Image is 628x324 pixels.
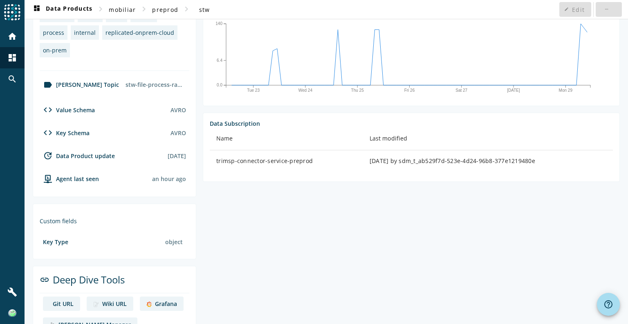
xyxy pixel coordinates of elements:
[122,77,189,92] div: stw-file-process-raw-trimsp-vertrag-preprod
[40,105,95,115] div: Value Schema
[351,88,364,93] text: Thu 25
[40,80,119,90] div: [PERSON_NAME] Topic
[146,301,152,307] img: deep dive image
[40,174,99,184] div: agent-env-preprod
[40,217,189,225] div: Custom fields
[29,2,96,17] button: Data Products
[93,301,99,307] img: deep dive image
[162,235,186,249] div: object
[152,175,186,183] div: Agents typically reports every 15min to 1h
[152,6,178,14] span: preprod
[507,88,520,93] text: [DATE]
[74,29,96,36] div: internal
[455,88,467,93] text: Sat 27
[298,88,313,93] text: Wed 24
[53,300,74,308] div: Git URL
[191,2,218,17] button: stw
[32,5,42,14] mat-icon: dashboard
[247,88,260,93] text: Tue 23
[217,58,222,62] text: 6.4
[182,4,191,14] mat-icon: chevron_right
[149,2,182,17] button: preprod
[7,287,17,297] mat-icon: build
[96,4,105,14] mat-icon: chevron_right
[43,238,68,246] div: Key Type
[404,88,415,93] text: Fri 26
[4,4,20,20] img: spoud-logo.svg
[217,83,222,87] text: 0.0
[43,46,67,54] div: on-prem
[87,297,133,311] a: deep dive imageWiki URL
[40,273,189,293] div: Deep Dive Tools
[199,6,210,14] span: stw
[155,300,177,308] div: Grafana
[102,300,127,308] div: Wiki URL
[363,127,613,150] th: Last modified
[210,120,613,127] div: Data Subscription
[140,297,184,311] a: deep dive imageGrafana
[559,88,573,93] text: Mon 29
[8,309,16,317] img: 6bed4d6d5c24547af52003b884bdc343
[7,53,17,63] mat-icon: dashboard
[105,2,139,17] button: mobiliar
[7,74,17,84] mat-icon: search
[168,152,186,160] div: [DATE]
[43,105,53,115] mat-icon: code
[210,127,363,150] th: Name
[363,150,613,172] td: [DATE] by sdm_t_ab529f7d-523e-4d24-96b8-377e1219480e
[40,151,115,161] div: Data Product update
[216,157,357,165] div: trimsp-connector-service-preprod
[215,21,222,26] text: 140
[43,128,53,138] mat-icon: code
[170,106,186,114] div: AVRO
[43,151,53,161] mat-icon: update
[40,128,90,138] div: Key Schema
[139,4,149,14] mat-icon: chevron_right
[7,32,17,41] mat-icon: home
[32,5,92,14] span: Data Products
[43,29,64,36] div: process
[43,80,53,90] mat-icon: label
[109,6,136,14] span: mobiliar
[170,129,186,137] div: AVRO
[603,299,613,309] mat-icon: help_outline
[43,297,80,311] a: deep dive imageGit URL
[40,275,49,285] mat-icon: link
[105,29,174,36] div: replicated-onprem-cloud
